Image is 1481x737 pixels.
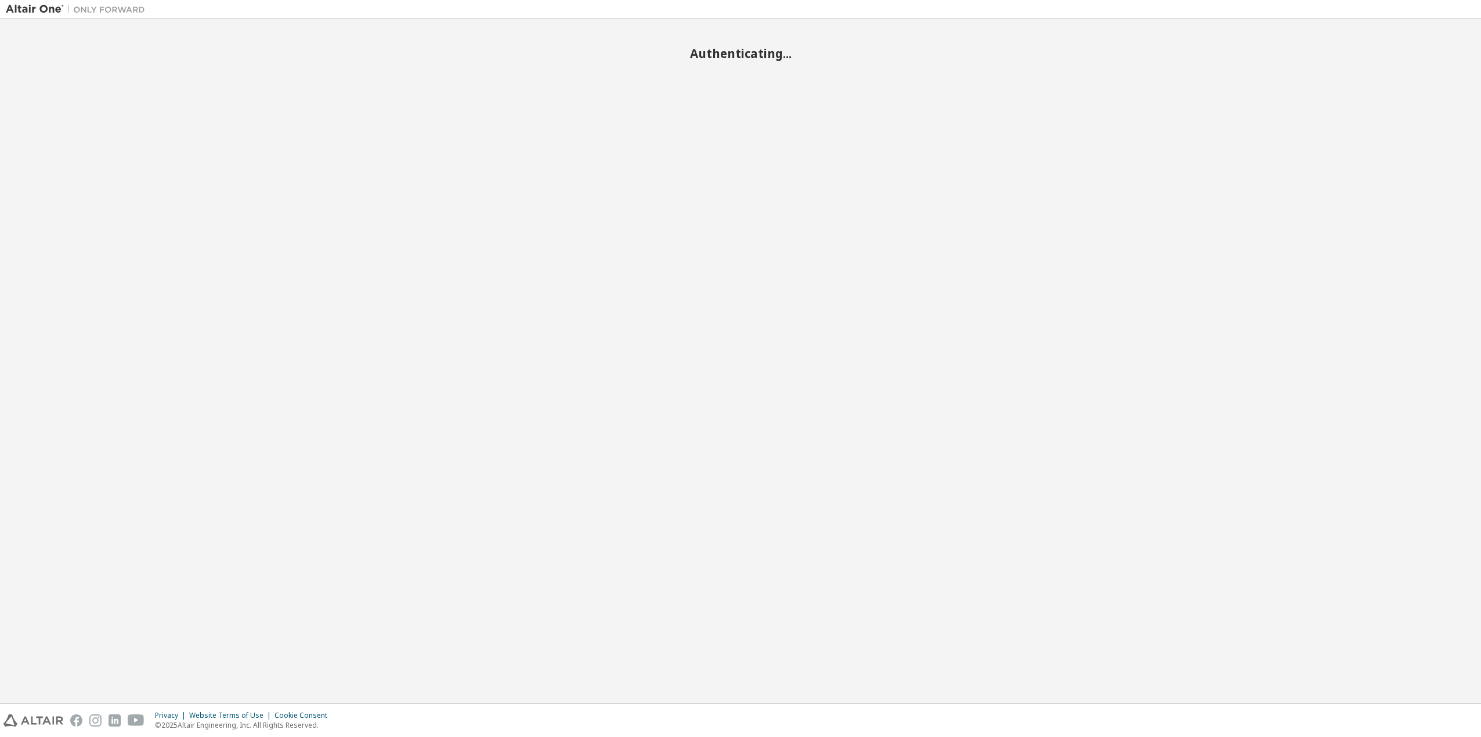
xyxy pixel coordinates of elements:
div: Website Terms of Use [189,711,274,720]
img: instagram.svg [89,714,102,727]
img: linkedin.svg [109,714,121,727]
div: Cookie Consent [274,711,334,720]
h2: Authenticating... [6,46,1475,61]
p: © 2025 Altair Engineering, Inc. All Rights Reserved. [155,720,334,730]
img: youtube.svg [128,714,145,727]
img: altair_logo.svg [3,714,63,727]
img: Altair One [6,3,151,15]
img: facebook.svg [70,714,82,727]
div: Privacy [155,711,189,720]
